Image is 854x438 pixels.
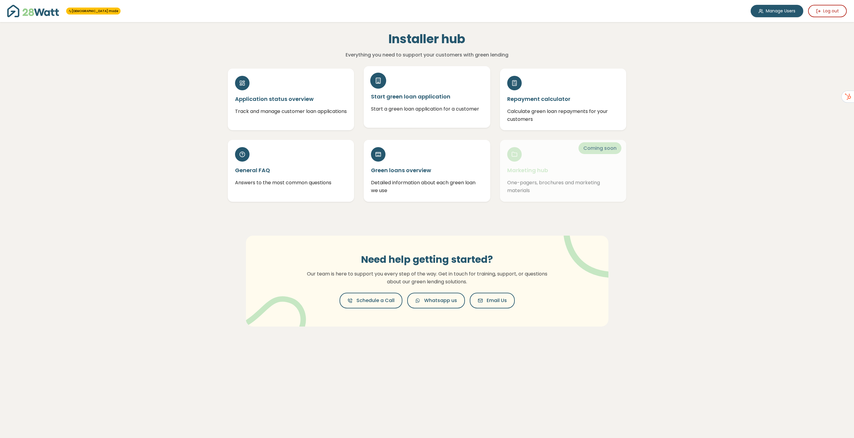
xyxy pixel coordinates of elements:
h1: Installer hub [296,32,558,46]
p: One-pagers, brochures and marketing materials [507,179,619,194]
a: Manage Users [751,5,803,17]
h3: Need help getting started? [303,254,551,265]
span: Coming soon [578,142,621,154]
span: Whatsapp us [424,297,457,304]
span: Schedule a Call [356,297,395,304]
button: Schedule a Call [340,293,402,308]
a: [DEMOGRAPHIC_DATA] mode [69,9,118,13]
p: Start a green loan application for a customer [371,105,483,113]
h5: Start green loan application [371,93,483,100]
button: Email Us [470,293,515,308]
h5: Marketing hub [507,166,619,174]
p: Answers to the most common questions [235,179,347,187]
img: 28Watt [7,5,59,17]
h5: Application status overview [235,95,347,103]
h5: Repayment calculator [507,95,619,103]
p: Calculate green loan repayments for your customers [507,108,619,123]
span: Email Us [487,297,507,304]
p: Track and manage customer loan applications [235,108,347,115]
button: Whatsapp us [407,293,465,308]
h5: General FAQ [235,166,347,174]
h5: Green loans overview [371,166,483,174]
img: vector [242,281,306,341]
button: Log out [808,5,847,17]
span: You're in 28Watt mode - full access to all features! [66,8,121,14]
p: Detailed information about each green loan we use [371,179,483,194]
img: vector [548,219,627,278]
p: Everything you need to support your customers with green lending [296,51,558,59]
p: Our team is here to support you every step of the way. Get in touch for training, support, or que... [303,270,551,285]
